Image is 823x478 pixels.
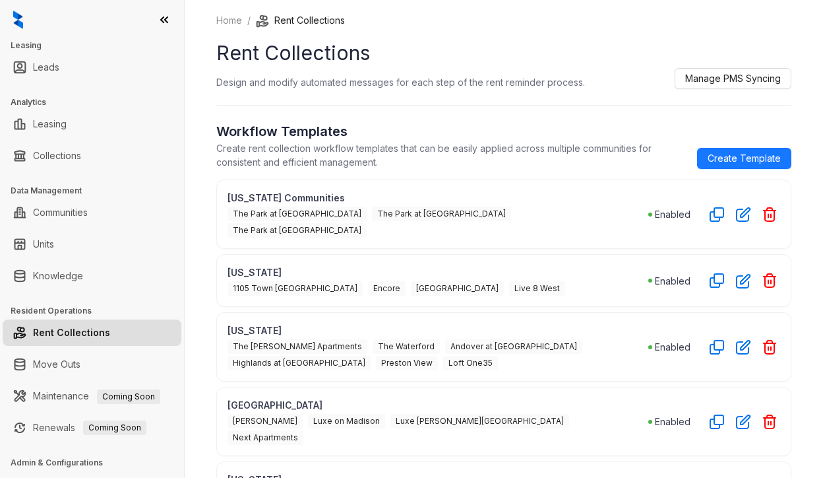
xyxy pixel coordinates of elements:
[3,199,181,226] li: Communities
[11,96,184,108] h3: Analytics
[708,151,781,166] span: Create Template
[33,351,80,378] a: Move Outs
[228,398,648,412] p: [GEOGRAPHIC_DATA]
[655,340,690,354] p: Enabled
[13,11,23,29] img: logo
[308,414,385,428] span: Luxe on Madison
[3,143,181,169] li: Collections
[83,421,146,435] span: Coming Soon
[3,320,181,346] li: Rent Collections
[33,143,81,169] a: Collections
[33,263,83,289] a: Knowledge
[228,281,363,296] span: 1105 Town [GEOGRAPHIC_DATA]
[33,199,88,226] a: Communities
[11,40,184,51] h3: Leasing
[685,71,781,86] span: Manage PMS Syncing
[228,414,303,428] span: [PERSON_NAME]
[3,263,181,289] li: Knowledge
[509,281,565,296] span: Live 8 West
[3,54,181,81] li: Leads
[697,148,791,169] a: Create Template
[33,231,54,257] a: Units
[3,231,181,257] li: Units
[216,38,791,68] h1: Rent Collections
[33,111,67,137] a: Leasing
[655,274,690,288] p: Enabled
[216,121,686,141] h2: Workflow Templates
[33,320,110,346] a: Rent Collections
[3,415,181,441] li: Renewals
[228,339,367,354] span: The [PERSON_NAME] Apartments
[11,457,184,469] h3: Admin & Configurations
[247,13,251,28] li: /
[445,339,582,354] span: Andover at [GEOGRAPHIC_DATA]
[33,54,59,81] a: Leads
[3,351,181,378] li: Move Outs
[373,339,440,354] span: The Waterford
[11,305,184,317] h3: Resident Operations
[228,324,648,337] p: [US_STATE]
[11,185,184,197] h3: Data Management
[214,13,245,28] a: Home
[372,207,511,221] span: The Park at [GEOGRAPHIC_DATA]
[368,281,406,296] span: Encore
[216,141,686,169] p: Create rent collection workflow templates that can be easily applied across multiple communities ...
[97,390,160,404] span: Coming Soon
[655,415,690,428] p: Enabled
[228,430,303,445] span: Next Apartments
[228,265,648,279] p: [US_STATE]
[411,281,504,296] span: [GEOGRAPHIC_DATA]
[3,383,181,409] li: Maintenance
[256,13,345,28] li: Rent Collections
[376,356,438,370] span: Preston View
[216,75,585,89] p: Design and modify automated messages for each step of the rent reminder process.
[228,356,371,370] span: Highlands at [GEOGRAPHIC_DATA]
[228,191,648,205] p: [US_STATE] Communities
[675,68,791,89] button: Manage PMS Syncing
[228,223,367,238] span: The Park at [GEOGRAPHIC_DATA]
[390,414,569,428] span: Luxe [PERSON_NAME][GEOGRAPHIC_DATA]
[655,207,690,221] p: Enabled
[443,356,498,370] span: Loft One35
[3,111,181,137] li: Leasing
[228,207,367,221] span: The Park at [GEOGRAPHIC_DATA]
[33,415,146,441] a: RenewalsComing Soon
